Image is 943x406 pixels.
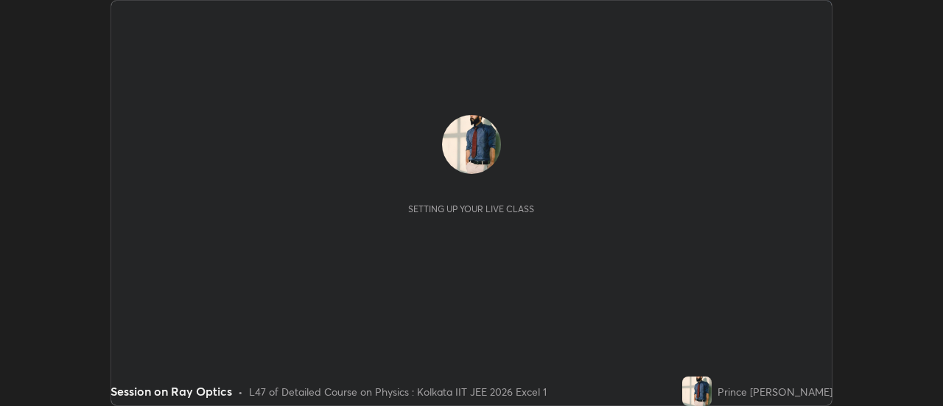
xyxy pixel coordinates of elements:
div: Session on Ray Optics [111,382,232,400]
img: 96122d21c5e7463d91715a36403f4a25.jpg [442,115,501,174]
div: L47 of Detailed Course on Physics : Kolkata IIT JEE 2026 Excel 1 [249,384,547,399]
div: Prince [PERSON_NAME] [718,384,832,399]
img: 96122d21c5e7463d91715a36403f4a25.jpg [682,377,712,406]
div: • [238,384,243,399]
div: Setting up your live class [408,203,534,214]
